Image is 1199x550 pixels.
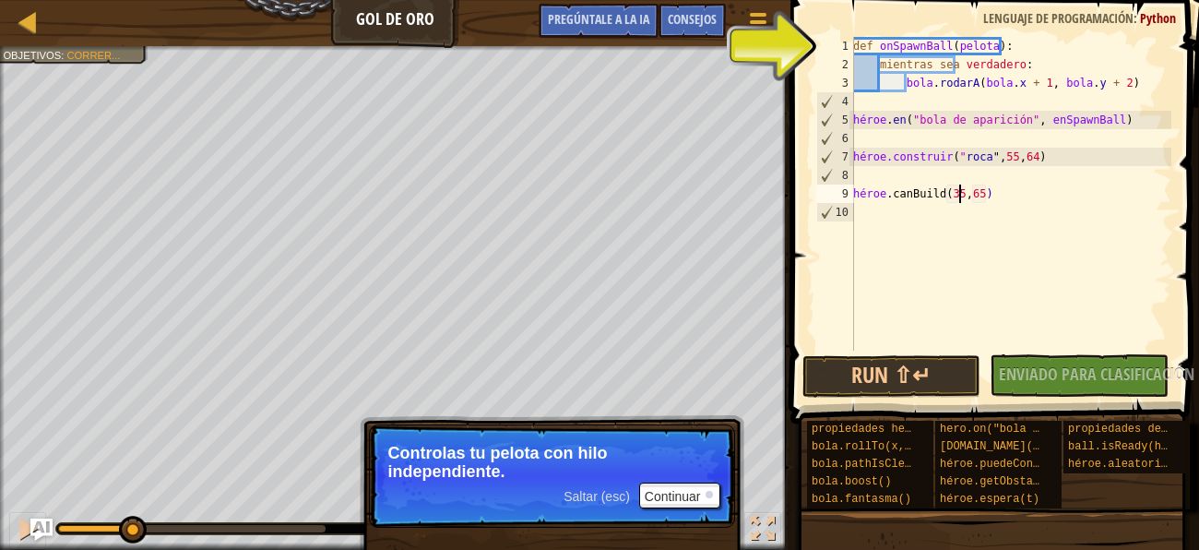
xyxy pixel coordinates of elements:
[61,49,64,61] font: :
[735,4,781,47] button: Mostrar el menú del juego
[812,458,957,471] font: bola.pathIsClear(x, y)
[66,49,120,61] font: Correr...
[645,489,701,504] font: Continuar
[812,493,911,506] font: bola.fantasma()
[841,187,848,200] font: 9
[564,489,630,504] font: Saltar (esc)
[30,519,53,541] button: Pregúntale a la IA
[940,423,1146,436] font: hero.on("bola de aparición", f)
[539,4,659,38] button: Pregúntale a la IA
[841,169,848,182] font: 8
[812,440,924,453] font: bola.rollTo(x, y)
[983,9,1134,27] font: Lenguaje de programación
[639,483,720,508] button: Continuar
[1134,9,1137,27] font: :
[802,355,980,398] button: Run ⇧↵
[841,114,848,126] font: 5
[1068,458,1181,471] font: héroe.aleatorio()
[3,49,61,61] font: Objetivos
[841,58,848,71] font: 2
[841,132,848,145] font: 6
[388,444,608,481] font: Controlas tu pelota con hilo independiente.
[548,10,649,28] font: Pregúntale a la IA
[940,440,1106,453] font: [DOMAIN_NAME](tipo, x, y)
[812,475,891,488] font: bola.boost()
[841,150,848,163] font: 7
[668,10,717,28] font: Consejos
[940,493,1039,506] font: héroe.espera(t)
[835,206,848,219] font: 10
[940,475,1106,488] font: héroe.getObstacleAt(x, y)
[9,512,46,550] button: Ctrl + P: Pause
[940,458,1112,471] font: héroe.puedeConstruir(x, y)
[841,77,848,90] font: 3
[744,512,781,550] button: Cambiar a pantalla completa
[841,40,848,53] font: 1
[841,95,848,108] font: 4
[812,423,944,436] font: propiedades heroicas
[1140,9,1176,27] font: Python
